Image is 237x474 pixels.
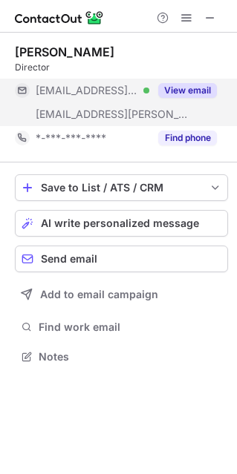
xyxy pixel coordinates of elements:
button: Reveal Button [158,131,217,145]
span: Send email [41,253,97,265]
span: Find work email [39,320,222,334]
span: Notes [39,350,222,363]
span: Add to email campaign [40,289,158,300]
div: [PERSON_NAME] [15,45,114,59]
span: AI write personalized message [41,217,199,229]
button: Send email [15,246,228,272]
img: ContactOut v5.3.10 [15,9,104,27]
div: Director [15,61,228,74]
button: Find work email [15,317,228,338]
div: Save to List / ATS / CRM [41,182,202,194]
span: [EMAIL_ADDRESS][PERSON_NAME][DOMAIN_NAME] [36,108,190,121]
button: Reveal Button [158,83,217,98]
button: AI write personalized message [15,210,228,237]
button: Notes [15,346,228,367]
button: Add to email campaign [15,281,228,308]
button: save-profile-one-click [15,174,228,201]
span: [EMAIL_ADDRESS][DOMAIN_NAME] [36,84,138,97]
